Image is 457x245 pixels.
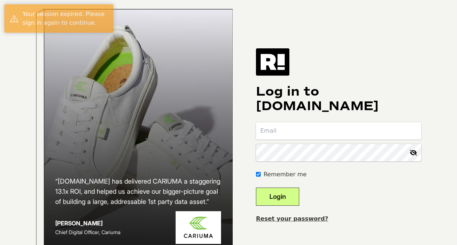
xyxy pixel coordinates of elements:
[176,211,221,244] img: Cariuma
[256,122,421,140] input: Email
[256,84,421,113] h1: Log in to [DOMAIN_NAME]
[256,48,289,75] img: Retention.com
[55,220,103,227] strong: [PERSON_NAME]
[23,10,108,27] div: Your session expired. Please sign in again to continue.
[55,229,120,235] span: Chief Digital Officer, Cariuma
[256,215,328,222] a: Reset your password?
[256,188,299,206] button: Login
[264,170,306,179] label: Remember me
[55,176,221,207] h2: “[DOMAIN_NAME] has delivered CARIUMA a staggering 13.1x ROI, and helped us achieve our bigger-pic...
